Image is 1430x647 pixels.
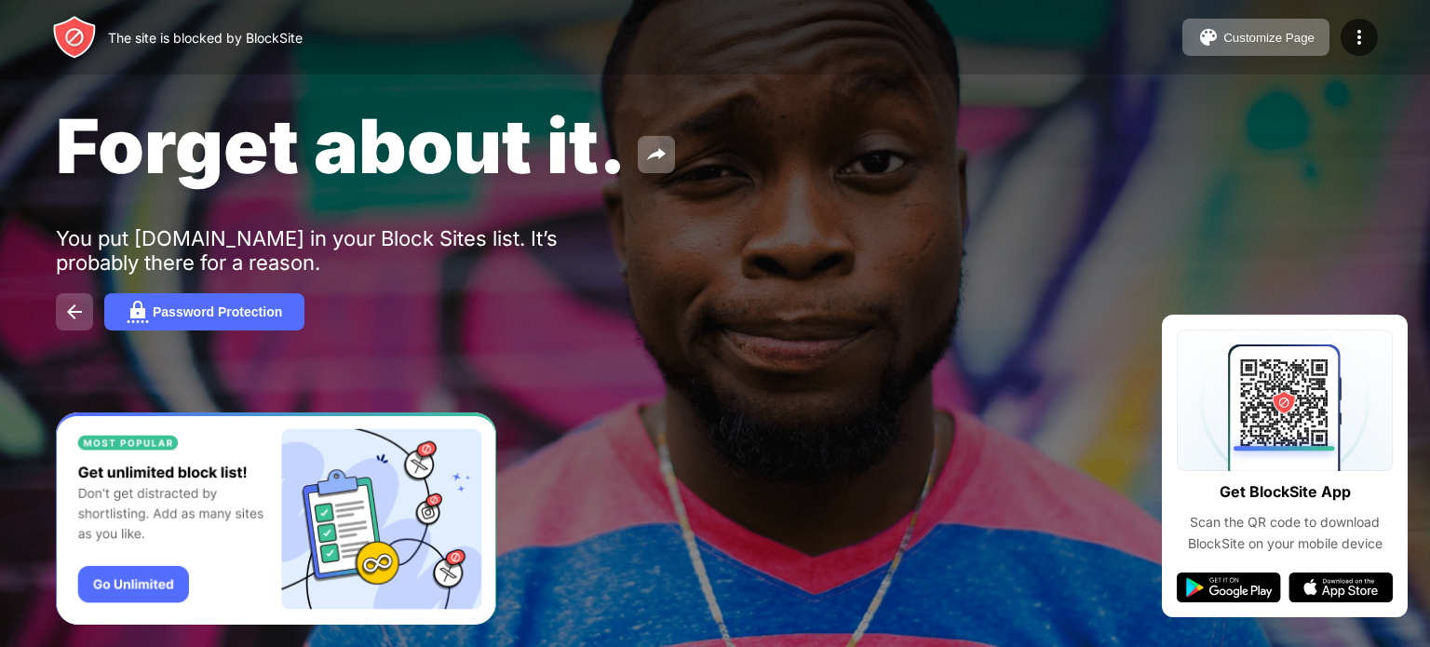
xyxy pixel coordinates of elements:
[56,226,631,275] div: You put [DOMAIN_NAME] in your Block Sites list. It’s probably there for a reason.
[1197,26,1220,48] img: pallet.svg
[1223,31,1315,45] div: Customize Page
[52,15,97,60] img: header-logo.svg
[56,101,627,191] span: Forget about it.
[1348,26,1370,48] img: menu-icon.svg
[127,301,149,323] img: password.svg
[1177,573,1281,602] img: google-play.svg
[104,293,304,330] button: Password Protection
[645,143,668,166] img: share.svg
[56,412,496,626] iframe: Banner
[1177,512,1393,554] div: Scan the QR code to download BlockSite on your mobile device
[153,304,282,319] div: Password Protection
[1220,479,1351,505] div: Get BlockSite App
[1288,573,1393,602] img: app-store.svg
[63,301,86,323] img: back.svg
[1182,19,1329,56] button: Customize Page
[108,30,303,46] div: The site is blocked by BlockSite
